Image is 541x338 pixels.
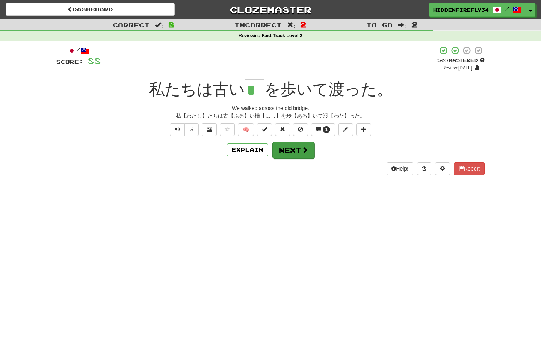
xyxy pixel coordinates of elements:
[149,80,245,98] span: 私たちは古い
[88,56,101,65] span: 88
[168,20,175,29] span: 8
[366,21,393,29] span: To go
[264,80,393,98] span: を歩いて渡った。
[505,6,509,11] span: /
[272,142,314,159] button: Next
[429,3,526,17] a: HiddenFirefly3477 /
[262,33,303,38] strong: Fast Track Level 2
[155,22,163,28] span: :
[168,123,199,136] div: Text-to-speech controls
[227,143,268,156] button: Explain
[56,59,83,65] span: Score:
[437,57,485,64] div: Mastered
[325,127,328,132] span: 1
[356,123,371,136] button: Add to collection (alt+a)
[411,20,418,29] span: 2
[184,123,199,136] button: ½
[398,22,406,28] span: :
[220,123,235,136] button: Favorite sentence (alt+f)
[170,123,185,136] button: Play sentence audio (ctl+space)
[56,112,485,119] div: 私【わたし】たちは古【ふる】い橋【はし】を歩【ある】いて渡【わた】った。
[56,104,485,112] div: We walked across the old bridge.
[443,65,473,71] small: Review: [DATE]
[293,123,308,136] button: Ignore sentence (alt+i)
[433,6,489,13] span: HiddenFirefly3477
[311,123,335,136] button: 1
[238,123,254,136] button: 🧠
[202,123,217,136] button: Show image (alt+x)
[113,21,150,29] span: Correct
[56,46,101,55] div: /
[287,22,295,28] span: :
[300,20,307,29] span: 2
[234,21,282,29] span: Incorrect
[387,162,413,175] button: Help!
[454,162,485,175] button: Report
[338,123,353,136] button: Edit sentence (alt+d)
[257,123,272,136] button: Set this sentence to 100% Mastered (alt+m)
[275,123,290,136] button: Reset to 0% Mastered (alt+r)
[437,57,449,63] span: 50 %
[186,3,355,16] a: Clozemaster
[6,3,175,16] a: Dashboard
[417,162,431,175] button: Round history (alt+y)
